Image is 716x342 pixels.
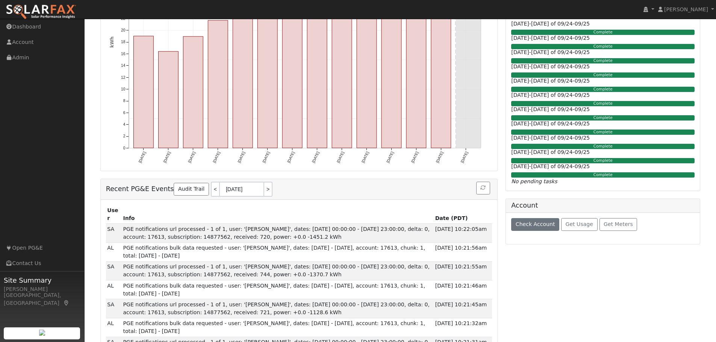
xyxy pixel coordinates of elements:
span: Site Summary [4,275,80,285]
td: PGE notifications bulk data requested - user: '[PERSON_NAME]', dates: [DATE] - [DATE], account: 1... [122,243,434,261]
i: No pending tasks [511,178,557,184]
td: [DATE] 10:21:56am [434,243,492,261]
div: Complete [511,101,695,106]
h6: [DATE]-[DATE] of 09/24-09/25 [511,163,695,170]
text: [DATE] [212,151,221,164]
img: retrieve [39,330,45,336]
div: Complete [511,30,695,35]
div: Complete [511,58,695,63]
img: SolarFax [6,4,76,20]
text: 0 [123,146,125,150]
td: [DATE] 10:22:05am [434,224,492,243]
text: 18 [121,40,126,44]
div: Complete [511,144,695,149]
text: 8 [123,99,125,103]
div: Complete [511,172,695,178]
h6: [DATE]-[DATE] of 09/24-09/25 [511,21,695,27]
span: Check Account [516,221,555,227]
a: Audit Trail [174,183,209,196]
div: [PERSON_NAME] [4,285,80,293]
th: Date (PDT) [434,205,492,224]
text: [DATE] [311,151,320,164]
div: Complete [511,72,695,78]
text: [DATE] [286,151,295,164]
h5: Recent PG&E Events [106,182,492,197]
h6: [DATE]-[DATE] of 09/24-09/25 [511,92,695,98]
text: 16 [121,52,126,56]
td: [DATE] 10:21:32am [434,318,492,337]
a: Map [63,300,70,306]
div: Complete [511,158,695,163]
text: 20 [121,28,126,32]
td: [DATE] 10:21:45am [434,299,492,318]
text: [DATE] [460,151,469,164]
button: Get Meters [599,218,637,231]
span: Get Usage [566,221,593,227]
text: 14 [121,63,126,68]
td: PGE notifications bulk data requested - user: '[PERSON_NAME]', dates: [DATE] - [DATE], account: 1... [122,318,434,337]
td: [DATE] 10:21:55am [434,261,492,280]
td: SDP Admin [106,224,122,243]
text: 6 [123,111,125,115]
th: Info [122,205,434,224]
text: 22 [121,17,126,21]
h6: [DATE]-[DATE] of 09/24-09/25 [511,78,695,84]
div: Complete [511,115,695,121]
h6: [DATE]-[DATE] of 09/24-09/25 [511,121,695,127]
rect: onclick="" [208,21,228,148]
h6: [DATE]-[DATE] of 09/24-09/25 [511,135,695,141]
td: Amber Laney [106,280,122,299]
td: PGE notifications url processed - 1 of 1, user: '[PERSON_NAME]', dates: [DATE] 00:00:00 - [DATE] ... [122,261,434,280]
text: [DATE] [435,151,444,164]
span: Get Meters [604,221,633,227]
td: SDP Admin [106,261,122,280]
text: [DATE] [237,151,245,164]
th: User [106,205,122,224]
td: Amber Laney [106,318,122,337]
rect: onclick="" [158,51,178,148]
h6: [DATE]-[DATE] of 09/24-09/25 [511,63,695,70]
h6: [DATE]-[DATE] of 09/24-09/25 [511,149,695,155]
a: < [211,182,219,197]
rect: onclick="" [133,36,153,148]
td: PGE notifications bulk data requested - user: '[PERSON_NAME]', dates: [DATE] - [DATE], account: 1... [122,280,434,299]
td: [DATE] 10:21:46am [434,280,492,299]
h6: [DATE]-[DATE] of 09/24-09/25 [511,35,695,41]
text: 10 [121,87,126,91]
td: PGE notifications url processed - 1 of 1, user: '[PERSON_NAME]', dates: [DATE] 00:00:00 - [DATE] ... [122,299,434,318]
button: Refresh [476,182,490,194]
button: Check Account [511,218,559,231]
div: Complete [511,130,695,135]
div: Complete [511,44,695,49]
div: [GEOGRAPHIC_DATA], [GEOGRAPHIC_DATA] [4,291,80,307]
text: 2 [123,134,125,139]
td: PGE notifications url processed - 1 of 1, user: '[PERSON_NAME]', dates: [DATE] 00:00:00 - [DATE] ... [122,224,434,243]
button: Get Usage [561,218,598,231]
text: [DATE] [410,151,419,164]
text: [DATE] [138,151,146,164]
div: Complete [511,87,695,92]
td: SDP Admin [106,299,122,318]
rect: onclick="" [183,36,203,148]
h6: [DATE]-[DATE] of 09/24-09/25 [511,49,695,56]
a: > [264,182,272,197]
span: [PERSON_NAME] [664,6,708,12]
text: [DATE] [336,151,345,164]
text: 4 [123,122,125,127]
text: [DATE] [386,151,394,164]
text: [DATE] [187,151,196,164]
text: [DATE] [361,151,369,164]
text: [DATE] [262,151,270,164]
text: kWh [109,36,115,48]
td: Amber Laney [106,243,122,261]
h6: [DATE]-[DATE] of 09/24-09/25 [511,106,695,113]
h5: Account [511,202,538,209]
text: [DATE] [162,151,171,164]
text: 12 [121,75,126,80]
